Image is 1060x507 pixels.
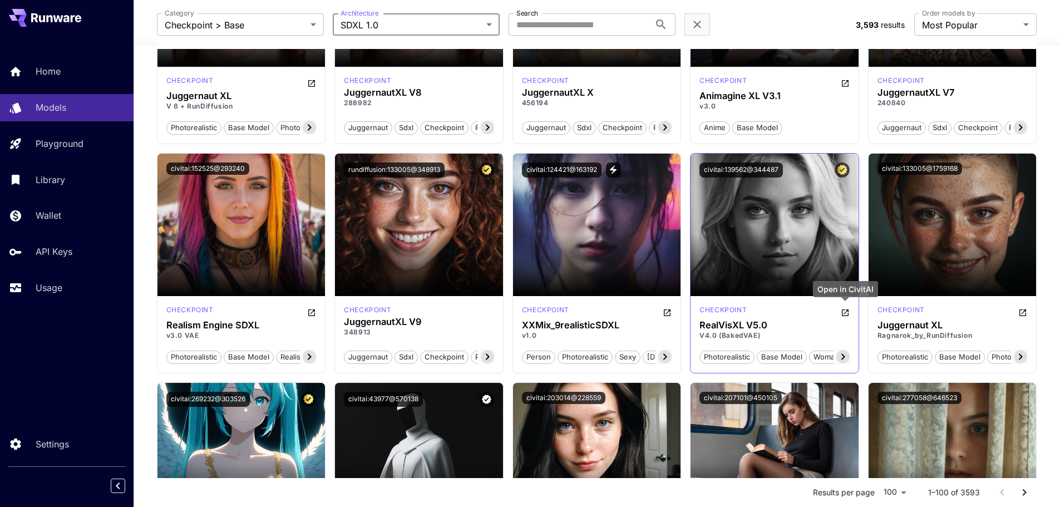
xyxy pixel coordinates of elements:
[341,8,378,18] label: Architecture
[420,350,469,364] button: checkpoint
[1004,120,1059,135] button: photorealistic
[420,120,469,135] button: checkpoint
[166,305,214,315] p: checkpoint
[344,87,494,98] h3: JuggernautXL V8
[922,18,1019,32] span: Most Popular
[878,352,932,363] span: photorealistic
[615,350,640,364] button: sexy
[879,484,910,500] div: 100
[224,350,274,364] button: base model
[344,352,392,363] span: juggernaut
[471,352,525,363] span: photorealistic
[877,305,925,315] p: checkpoint
[471,120,526,135] button: photorealistic
[166,392,250,407] button: civitai:269232@303526
[522,76,569,86] p: checkpoint
[166,120,221,135] button: photorealistic
[954,122,1002,134] span: checkpoint
[522,352,555,363] span: person
[699,91,850,101] h3: Animagine XL V3.1
[166,76,214,86] p: checkpoint
[935,350,985,364] button: base model
[224,120,274,135] button: base model
[166,76,214,89] div: SDXL 1.0
[558,350,613,364] button: photorealistic
[421,352,468,363] span: checkpoint
[276,350,337,364] button: realism engine
[166,91,317,101] h3: Juggernaut XL
[344,305,391,315] p: checkpoint
[344,122,392,134] span: juggernaut
[699,392,782,404] button: civitai:207101@450105
[36,281,62,294] p: Usage
[558,352,612,363] span: photorealistic
[516,8,538,18] label: Search
[522,320,672,331] h3: XXMix_9realisticSDXL
[395,122,417,134] span: sdxl
[344,163,445,178] button: rundiffusion:133005@348913
[649,120,704,135] button: photorealistic
[167,352,221,363] span: photorealistic
[276,120,305,135] button: photo
[935,352,984,363] span: base model
[881,20,905,29] span: results
[395,350,418,364] button: sdxl
[841,76,850,89] button: Open in CivitAI
[877,120,926,135] button: juggernaut
[344,392,423,407] button: civitai:43977@570138
[111,479,125,493] button: Collapse sidebar
[649,122,703,134] span: photorealistic
[699,76,747,89] div: SDXL 1.0
[813,487,875,498] p: Results per page
[573,120,596,135] button: sdxl
[732,120,782,135] button: base model
[699,120,730,135] button: anime
[479,392,494,407] button: Verified working
[928,120,951,135] button: sdxl
[165,8,194,18] label: Category
[224,122,273,134] span: base model
[344,120,392,135] button: juggernaut
[877,350,933,364] button: photorealistic
[877,98,1028,108] p: 240840
[344,317,494,327] div: JuggernautXL V9
[700,352,754,363] span: photorealistic
[699,320,850,331] h3: RealVisXL V5.0
[522,98,672,108] p: 456194
[479,163,494,178] button: Certified Model – Vetted for best performance and includes a commercial license.
[522,120,570,135] button: juggernaut
[344,98,494,108] p: 288982
[36,245,72,258] p: API Keys
[877,76,925,86] p: checkpoint
[166,305,214,318] div: SDXL 1.0
[699,305,747,315] p: checkpoint
[922,8,975,18] label: Order models by
[856,20,879,29] span: 3,593
[699,350,755,364] button: photorealistic
[522,76,569,86] div: SDXL 1.0
[522,122,570,134] span: juggernaut
[643,350,732,364] button: [DEMOGRAPHIC_DATA]
[421,122,468,134] span: checkpoint
[344,327,494,337] p: 348913
[663,305,672,318] button: Open in CivitAI
[877,320,1028,331] h3: Juggernaut XL
[929,122,951,134] span: sdxl
[522,305,569,315] p: checkpoint
[699,101,850,111] p: v3.0
[167,122,221,134] span: photorealistic
[733,122,782,134] span: base model
[987,350,1016,364] button: photo
[395,120,418,135] button: sdxl
[813,281,878,297] div: Open in CivitAI
[954,120,1002,135] button: checkpoint
[835,163,850,178] button: Certified Model – Vetted for best performance and includes a commercial license.
[877,305,925,318] div: SDXL 1.0
[1013,481,1036,504] button: Go to next page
